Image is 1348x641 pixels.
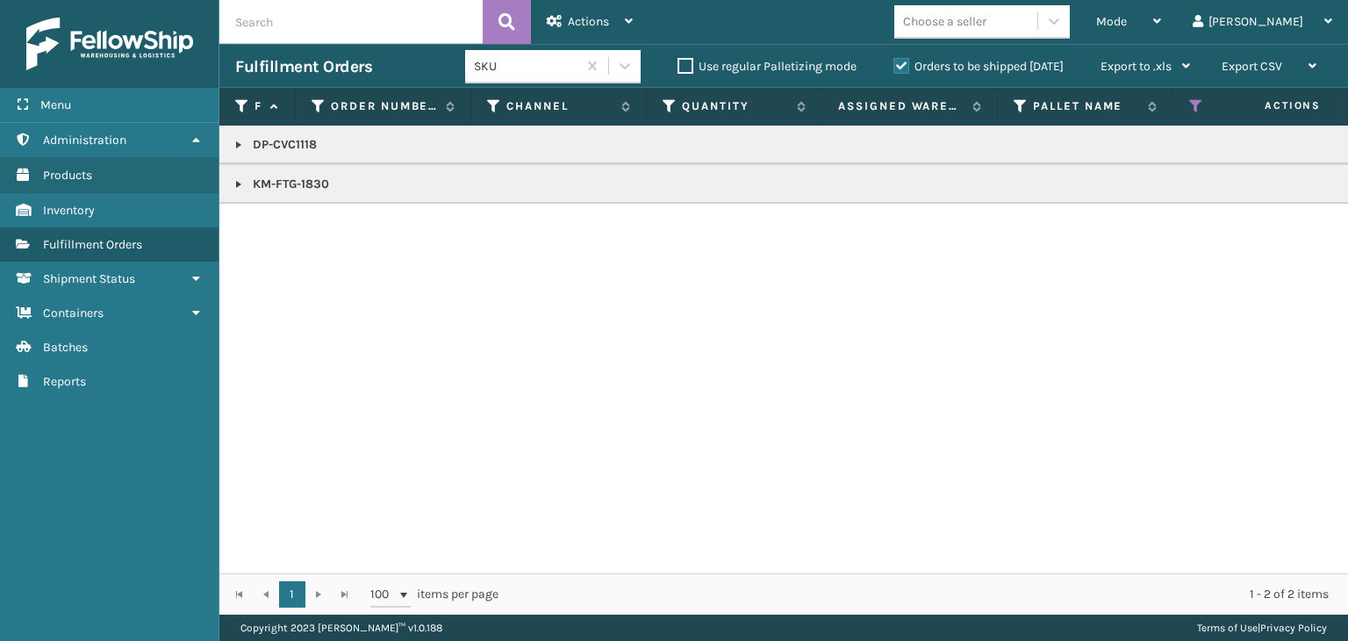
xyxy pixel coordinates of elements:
[43,237,142,252] span: Fulfillment Orders
[568,14,609,29] span: Actions
[370,581,498,608] span: items per page
[1197,622,1258,634] a: Terms of Use
[235,56,372,77] h3: Fulfillment Orders
[1222,59,1282,74] span: Export CSV
[43,340,88,355] span: Batches
[279,581,305,608] a: 1
[43,271,135,286] span: Shipment Status
[370,586,397,603] span: 100
[43,133,126,148] span: Administration
[1096,14,1127,29] span: Mode
[43,306,104,320] span: Containers
[1101,59,1172,74] span: Export to .xls
[240,615,442,641] p: Copyright 2023 [PERSON_NAME]™ v 1.0.188
[40,97,71,112] span: Menu
[893,59,1064,74] label: Orders to be shipped [DATE]
[903,12,986,31] div: Choose a seller
[43,168,92,183] span: Products
[43,374,86,389] span: Reports
[678,59,857,74] label: Use regular Palletizing mode
[506,98,613,114] label: Channel
[1197,615,1327,641] div: |
[682,98,788,114] label: Quantity
[1209,91,1331,120] span: Actions
[43,203,95,218] span: Inventory
[26,18,193,70] img: logo
[255,98,262,114] label: Fulfillment Order Id
[331,98,437,114] label: Order Number
[474,57,578,76] div: SKU
[1033,98,1139,114] label: Pallet Name
[838,98,964,114] label: Assigned Warehouse
[1260,622,1327,634] a: Privacy Policy
[523,586,1329,603] div: 1 - 2 of 2 items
